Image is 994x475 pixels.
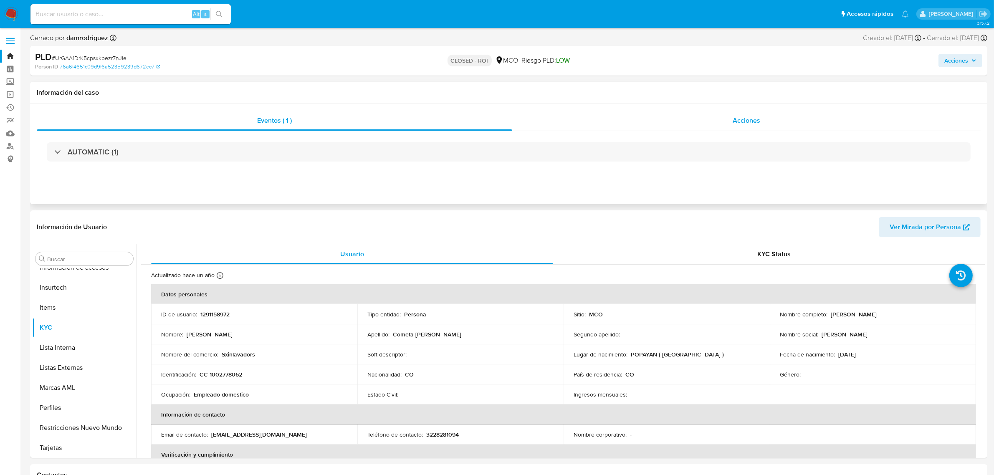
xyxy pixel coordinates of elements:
[944,54,968,67] span: Acciones
[32,418,137,438] button: Restricciones Nuevo Mundo
[630,391,632,398] p: -
[211,431,307,438] p: [EMAIL_ADDRESS][DOMAIN_NAME]
[780,331,818,338] p: Nombre social :
[631,351,724,358] p: POPAYAN ( [GEOGRAPHIC_DATA] )
[402,391,403,398] p: -
[589,311,603,318] p: MCO
[426,431,459,438] p: 3228281094
[902,10,909,18] a: Notificaciones
[625,371,634,378] p: CO
[574,351,627,358] p: Lugar de nacimiento :
[32,358,137,378] button: Listas Externas
[780,371,801,378] p: Género :
[151,404,976,424] th: Información de contacto
[923,33,925,43] span: -
[222,351,255,358] p: Sxinlavadors
[448,55,492,66] p: CLOSED - ROI
[929,10,976,18] p: juan.montanobonaga@mercadolibre.com.co
[200,311,230,318] p: 1291158972
[623,331,625,338] p: -
[863,33,921,43] div: Creado el: [DATE]
[200,371,242,378] p: CC 1002778062
[574,311,586,318] p: Sitio :
[30,9,231,20] input: Buscar usuario o caso...
[47,255,130,263] input: Buscar
[780,351,835,358] p: Fecha de nacimiento :
[32,278,137,298] button: Insurtech
[151,271,215,279] p: Actualizado hace un año
[556,56,570,65] span: LOW
[35,63,58,71] b: Person ID
[405,371,414,378] p: CO
[52,54,126,62] span: # UrGAA1DrK5cpsxkbezr7nJie
[32,438,137,458] button: Tarjetas
[47,142,971,162] div: AUTOMATIC (1)
[210,8,228,20] button: search-icon
[151,445,976,465] th: Verificación y cumplimiento
[574,431,627,438] p: Nombre corporativo :
[890,217,961,237] span: Ver Mirada por Persona
[32,298,137,318] button: Items
[151,284,976,304] th: Datos personales
[32,338,137,358] button: Lista Interna
[758,249,791,259] span: KYC Status
[32,378,137,398] button: Marcas AML
[804,371,806,378] p: -
[410,351,412,358] p: -
[39,255,46,262] button: Buscar
[65,33,108,43] b: damrodriguez
[32,318,137,338] button: KYC
[37,223,107,231] h1: Información de Usuario
[367,391,398,398] p: Estado Civil :
[733,116,760,125] span: Acciones
[574,391,627,398] p: Ingresos mensuales :
[204,10,207,18] span: s
[367,331,390,338] p: Apellido :
[340,249,364,259] span: Usuario
[68,147,119,157] h3: AUTOMATIC (1)
[161,351,218,358] p: Nombre del comercio :
[161,371,196,378] p: Identificación :
[847,10,893,18] span: Accesos rápidos
[404,311,426,318] p: Persona
[522,56,570,65] span: Riesgo PLD:
[257,116,292,125] span: Eventos ( 1 )
[927,33,987,43] div: Cerrado el: [DATE]
[838,351,856,358] p: [DATE]
[60,63,160,71] a: 76a6f4651c09d9f6a52359239d672ec7
[938,54,982,67] button: Acciones
[831,311,877,318] p: [PERSON_NAME]
[161,391,190,398] p: Ocupación :
[30,33,108,43] span: Cerrado por
[822,331,868,338] p: [PERSON_NAME]
[193,10,200,18] span: Alt
[194,391,249,398] p: Empleado domestico
[32,398,137,418] button: Perfiles
[367,351,407,358] p: Soft descriptor :
[367,311,401,318] p: Tipo entidad :
[37,88,981,97] h1: Información del caso
[161,331,183,338] p: Nombre :
[574,331,620,338] p: Segundo apellido :
[187,331,233,338] p: [PERSON_NAME]
[979,10,988,18] a: Salir
[879,217,981,237] button: Ver Mirada por Persona
[367,431,423,438] p: Teléfono de contacto :
[495,56,518,65] div: MCO
[35,50,52,63] b: PLD
[574,371,622,378] p: País de residencia :
[161,431,208,438] p: Email de contacto :
[780,311,827,318] p: Nombre completo :
[393,331,461,338] p: Cometa [PERSON_NAME]
[161,311,197,318] p: ID de usuario :
[630,431,632,438] p: -
[367,371,402,378] p: Nacionalidad :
